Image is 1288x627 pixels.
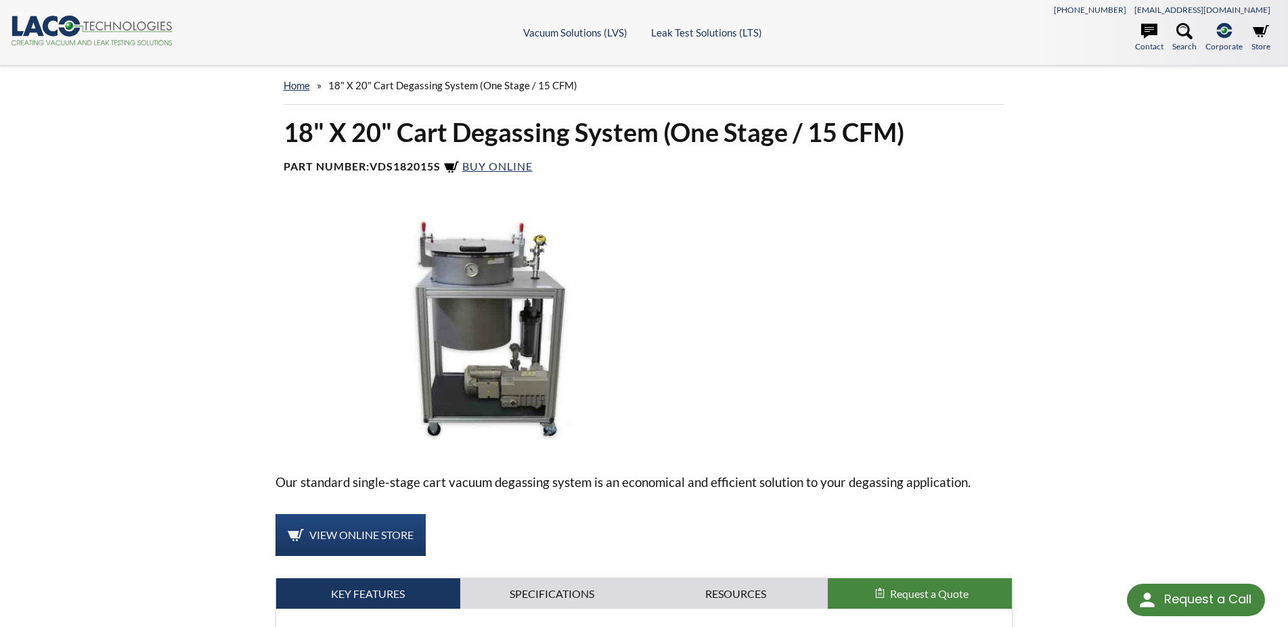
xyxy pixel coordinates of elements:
div: » [284,66,1005,105]
a: Resources [644,578,828,609]
span: View Online Store [309,528,414,541]
a: Leak Test Solutions (LTS) [651,26,762,39]
a: View Online Store [275,514,426,556]
div: Request a Call [1164,584,1251,615]
a: Search [1172,23,1197,53]
span: Request a Quote [890,587,969,600]
a: Vacuum Solutions (LVS) [523,26,627,39]
div: Request a Call [1127,584,1265,616]
h1: 18" X 20" Cart Degassing System (One Stage / 15 CFM) [284,116,1005,149]
span: 18" X 20" Cart Degassing System (One Stage / 15 CFM) [328,79,577,91]
span: Corporate [1205,40,1243,53]
p: Our standard single-stage cart vacuum degassing system is an economical and efficient solution to... [275,472,1013,492]
a: [EMAIL_ADDRESS][DOMAIN_NAME] [1134,5,1270,15]
h4: Part Number: [284,160,1005,176]
a: Store [1251,23,1270,53]
img: round button [1136,589,1158,611]
img: 18" X 20" Cart Degassing System (One Stage / 15 CFM) image [275,208,707,450]
a: [PHONE_NUMBER] [1054,5,1126,15]
a: home [284,79,310,91]
a: Buy Online [443,160,533,172]
a: Specifications [460,578,644,609]
a: Contact [1135,23,1163,53]
span: Buy Online [462,160,533,172]
a: Key Features [276,578,460,609]
button: Request a Quote [828,578,1012,609]
b: VDS182015S [370,160,441,172]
